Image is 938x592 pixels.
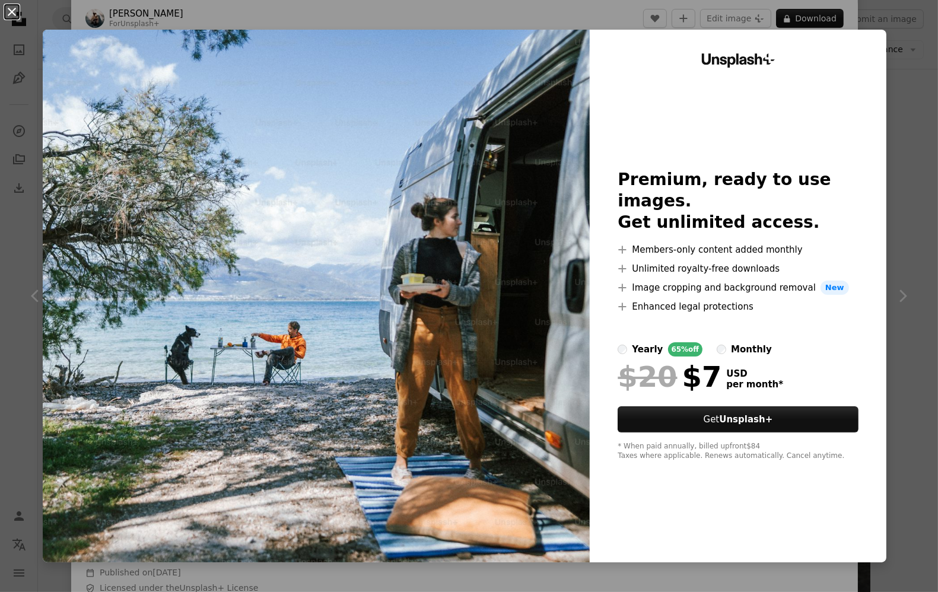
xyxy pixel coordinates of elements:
li: Image cropping and background removal [618,281,858,295]
span: $20 [618,361,677,392]
span: per month * [726,379,783,390]
div: monthly [731,342,772,357]
strong: Unsplash+ [719,414,772,425]
h2: Premium, ready to use images. Get unlimited access. [618,169,858,233]
span: New [821,281,849,295]
button: GetUnsplash+ [618,406,858,432]
li: Enhanced legal protections [618,300,858,314]
div: * When paid annually, billed upfront $84 Taxes where applicable. Renews automatically. Cancel any... [618,442,858,461]
li: Members-only content added monthly [618,243,858,257]
div: yearly [632,342,663,357]
div: 65% off [668,342,703,357]
div: $7 [618,361,721,392]
input: monthly [717,345,726,354]
li: Unlimited royalty-free downloads [618,262,858,276]
input: yearly65%off [618,345,627,354]
span: USD [726,368,783,379]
